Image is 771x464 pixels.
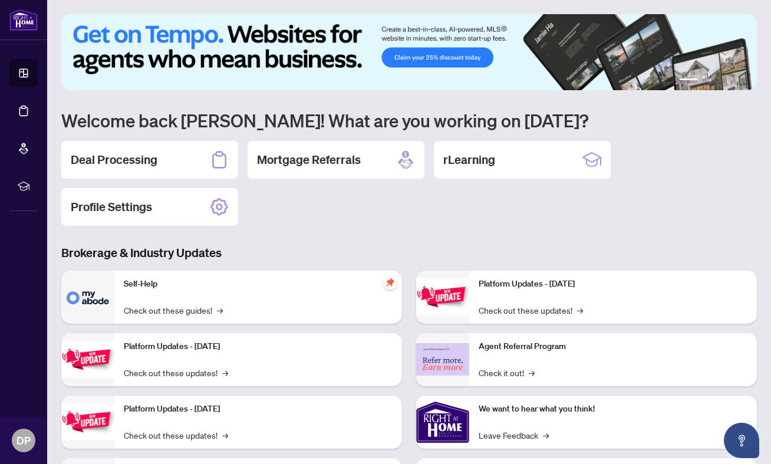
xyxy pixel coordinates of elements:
img: Platform Updates - June 23, 2025 [416,278,469,315]
span: → [543,429,549,442]
p: Platform Updates - [DATE] [124,403,393,416]
span: → [529,366,535,379]
h3: Brokerage & Industry Updates [61,245,757,261]
h2: Deal Processing [71,152,157,168]
img: Self-Help [61,271,114,324]
p: Self-Help [124,278,393,291]
span: → [222,366,228,379]
img: Platform Updates - September 16, 2025 [61,341,114,378]
span: pushpin [383,275,397,289]
span: → [577,304,583,317]
h1: Welcome back [PERSON_NAME]! What are you working on [DATE]? [61,109,757,131]
a: Check out these updates!→ [124,429,228,442]
p: Platform Updates - [DATE] [479,278,747,291]
a: Check it out!→ [479,366,535,379]
button: 5 [731,78,736,83]
button: 4 [721,78,726,83]
p: We want to hear what you think! [479,403,747,416]
button: 3 [712,78,717,83]
button: Open asap [724,423,759,458]
p: Agent Referral Program [479,340,747,353]
span: → [222,429,228,442]
p: Platform Updates - [DATE] [124,340,393,353]
img: We want to hear what you think! [416,396,469,449]
img: logo [9,9,38,31]
span: DP [17,432,31,449]
a: Check out these updates!→ [479,304,583,317]
h2: rLearning [443,152,495,168]
h2: Mortgage Referrals [257,152,361,168]
a: Leave Feedback→ [479,429,549,442]
a: Check out these updates!→ [124,366,228,379]
button: 1 [679,78,698,83]
button: 6 [740,78,745,83]
a: Check out these guides!→ [124,304,223,317]
h2: Profile Settings [71,199,152,215]
button: 2 [703,78,707,83]
img: Platform Updates - July 21, 2025 [61,403,114,440]
img: Agent Referral Program [416,343,469,376]
img: Slide 0 [61,14,757,90]
span: → [217,304,223,317]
